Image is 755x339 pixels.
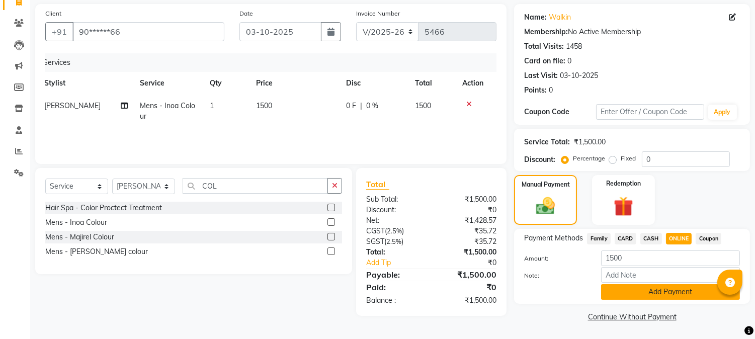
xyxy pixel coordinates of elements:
span: 2.5% [386,237,401,245]
span: Total [366,179,389,190]
div: Points: [524,85,547,96]
div: 1458 [566,41,582,52]
div: ₹0 [444,258,505,268]
div: ₹0 [432,205,505,215]
div: 0 [567,56,571,66]
span: Family [587,233,611,244]
div: Discount: [524,154,555,165]
div: Mens - Majirel Colour [45,232,114,242]
span: CASH [640,233,662,244]
div: 0 [549,85,553,96]
span: 1500 [256,101,272,110]
span: Payment Methods [524,233,583,243]
div: Name: [524,12,547,23]
div: ₹1,500.00 [432,295,505,306]
span: 1 [210,101,214,110]
div: ( ) [359,226,432,236]
div: Services [39,53,497,72]
span: Coupon [696,233,721,244]
th: Disc [340,72,409,95]
div: Total Visits: [524,41,564,52]
div: ₹35.72 [432,226,505,236]
input: Search by Name/Mobile/Email/Code [72,22,224,41]
div: Sub Total: [359,194,432,205]
input: Search or Scan [183,178,328,194]
input: Amount [601,250,740,266]
button: +91 [45,22,73,41]
th: Stylist [38,72,134,95]
th: Service [134,72,204,95]
span: CGST [366,226,385,235]
div: Payable: [359,269,432,281]
div: Card on file: [524,56,565,66]
label: Percentage [573,154,605,163]
span: ONLINE [666,233,692,244]
img: _cash.svg [530,195,560,217]
label: Client [45,9,61,18]
div: ₹1,500.00 [432,194,505,205]
div: Mens - [PERSON_NAME] colour [45,246,148,257]
label: Amount: [517,254,594,263]
img: _gift.svg [608,194,639,219]
label: Manual Payment [522,180,570,189]
label: Note: [517,271,594,280]
label: Fixed [621,154,636,163]
div: Membership: [524,27,568,37]
label: Invoice Number [356,9,400,18]
div: No Active Membership [524,27,740,37]
span: 0 F [346,101,356,111]
div: ₹1,500.00 [574,137,606,147]
div: Last Visit: [524,70,558,81]
span: [PERSON_NAME] [44,101,101,110]
div: Hair Spa - Color Proctect Treatment [45,203,162,213]
div: Mens - Inoa Colour [45,217,107,228]
input: Add Note [601,267,740,283]
div: Net: [359,215,432,226]
div: Paid: [359,281,432,293]
div: ₹1,500.00 [432,269,505,281]
div: ₹1,428.57 [432,215,505,226]
span: SGST [366,237,384,246]
div: Total: [359,247,432,258]
span: | [360,101,362,111]
div: 03-10-2025 [560,70,598,81]
span: 0 % [366,101,378,111]
th: Action [456,72,489,95]
div: ₹35.72 [432,236,505,247]
div: ₹0 [432,281,505,293]
a: Continue Without Payment [516,312,748,322]
th: Total [409,72,457,95]
span: 2.5% [387,227,402,235]
span: CARD [615,233,636,244]
button: Add Payment [601,284,740,300]
div: Discount: [359,205,432,215]
span: 1500 [415,101,432,110]
div: ( ) [359,236,432,247]
th: Price [250,72,340,95]
span: Mens - Inoa Colour [140,101,196,121]
div: Service Total: [524,137,570,147]
th: Qty [204,72,250,95]
div: ₹1,500.00 [432,247,505,258]
div: Coupon Code [524,107,596,117]
label: Redemption [606,179,641,188]
input: Enter Offer / Coupon Code [596,104,704,120]
a: Walkin [549,12,571,23]
button: Apply [708,105,737,120]
a: Add Tip [359,258,444,268]
label: Date [239,9,253,18]
div: Balance : [359,295,432,306]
